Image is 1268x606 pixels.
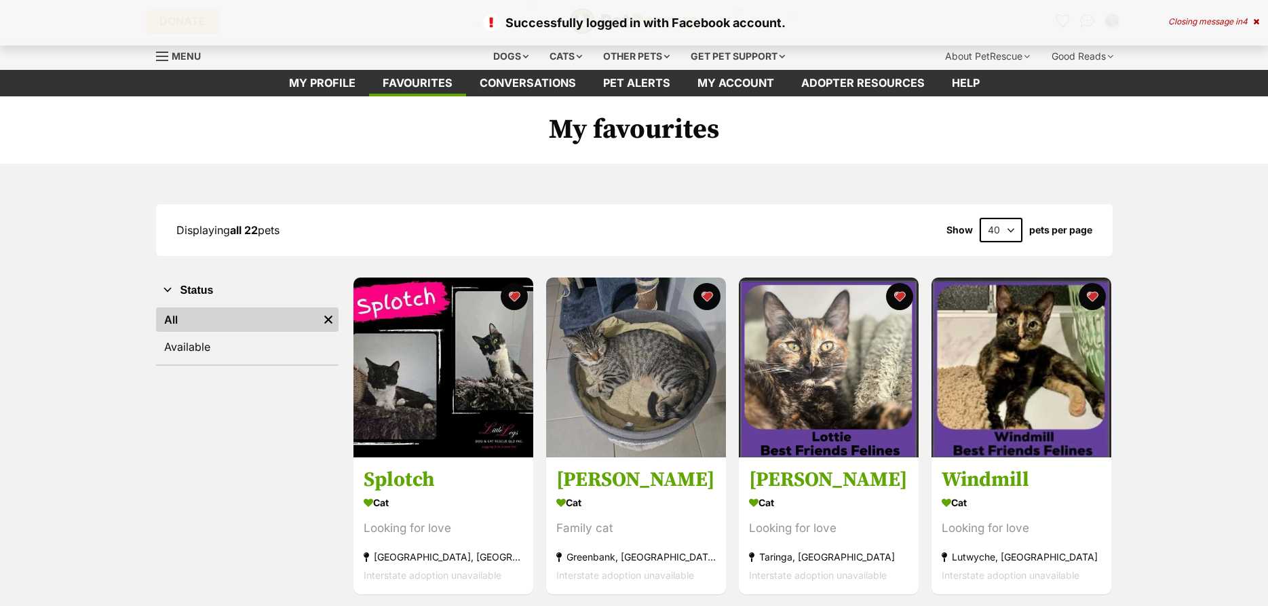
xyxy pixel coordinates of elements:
a: [PERSON_NAME] Cat Family cat Greenbank, [GEOGRAPHIC_DATA] Interstate adoption unavailable favourite [546,457,726,595]
div: Taringa, [GEOGRAPHIC_DATA] [749,548,908,567]
label: pets per page [1029,225,1092,235]
button: favourite [693,283,721,310]
img: Splotch [353,278,533,457]
div: Get pet support [681,43,794,70]
span: Interstate adoption unavailable [556,570,694,582]
a: Favourites [369,70,466,96]
div: Good Reads [1042,43,1123,70]
img: Lottie [739,278,919,457]
a: Pet alerts [590,70,684,96]
div: Cat [364,493,523,513]
div: About PetRescue [936,43,1039,70]
div: Family cat [556,520,716,538]
span: Interstate adoption unavailable [749,570,887,582]
h3: Windmill [942,468,1101,493]
div: Cats [540,43,592,70]
a: Available [156,335,339,359]
div: Looking for love [364,520,523,538]
h3: Splotch [364,468,523,493]
span: Menu [172,50,201,62]
button: favourite [501,283,528,310]
img: Windmill [931,278,1111,457]
div: Other pets [594,43,679,70]
div: Looking for love [749,520,908,538]
span: Show [946,225,973,235]
a: Menu [156,43,210,67]
div: Greenbank, [GEOGRAPHIC_DATA] [556,548,716,567]
div: Dogs [484,43,538,70]
a: Help [938,70,993,96]
button: favourite [886,283,913,310]
a: conversations [466,70,590,96]
button: favourite [1079,283,1106,310]
a: [PERSON_NAME] Cat Looking for love Taringa, [GEOGRAPHIC_DATA] Interstate adoption unavailable fav... [739,457,919,595]
span: Interstate adoption unavailable [942,570,1079,582]
a: Adopter resources [788,70,938,96]
div: Cat [942,493,1101,513]
strong: all 22 [230,223,258,237]
span: Displaying pets [176,223,280,237]
div: Cat [749,493,908,513]
img: Frankie [546,278,726,457]
div: Lutwyche, [GEOGRAPHIC_DATA] [942,548,1101,567]
a: Splotch Cat Looking for love [GEOGRAPHIC_DATA], [GEOGRAPHIC_DATA] Interstate adoption unavailable... [353,457,533,595]
div: Cat [556,493,716,513]
div: Status [156,305,339,364]
h3: [PERSON_NAME] [749,468,908,493]
div: [GEOGRAPHIC_DATA], [GEOGRAPHIC_DATA] [364,548,523,567]
a: Windmill Cat Looking for love Lutwyche, [GEOGRAPHIC_DATA] Interstate adoption unavailable favourite [931,457,1111,595]
span: Interstate adoption unavailable [364,570,501,582]
h3: [PERSON_NAME] [556,468,716,493]
div: Looking for love [942,520,1101,538]
a: My account [684,70,788,96]
a: My profile [275,70,369,96]
a: Remove filter [318,307,339,332]
button: Status [156,282,339,299]
a: All [156,307,318,332]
